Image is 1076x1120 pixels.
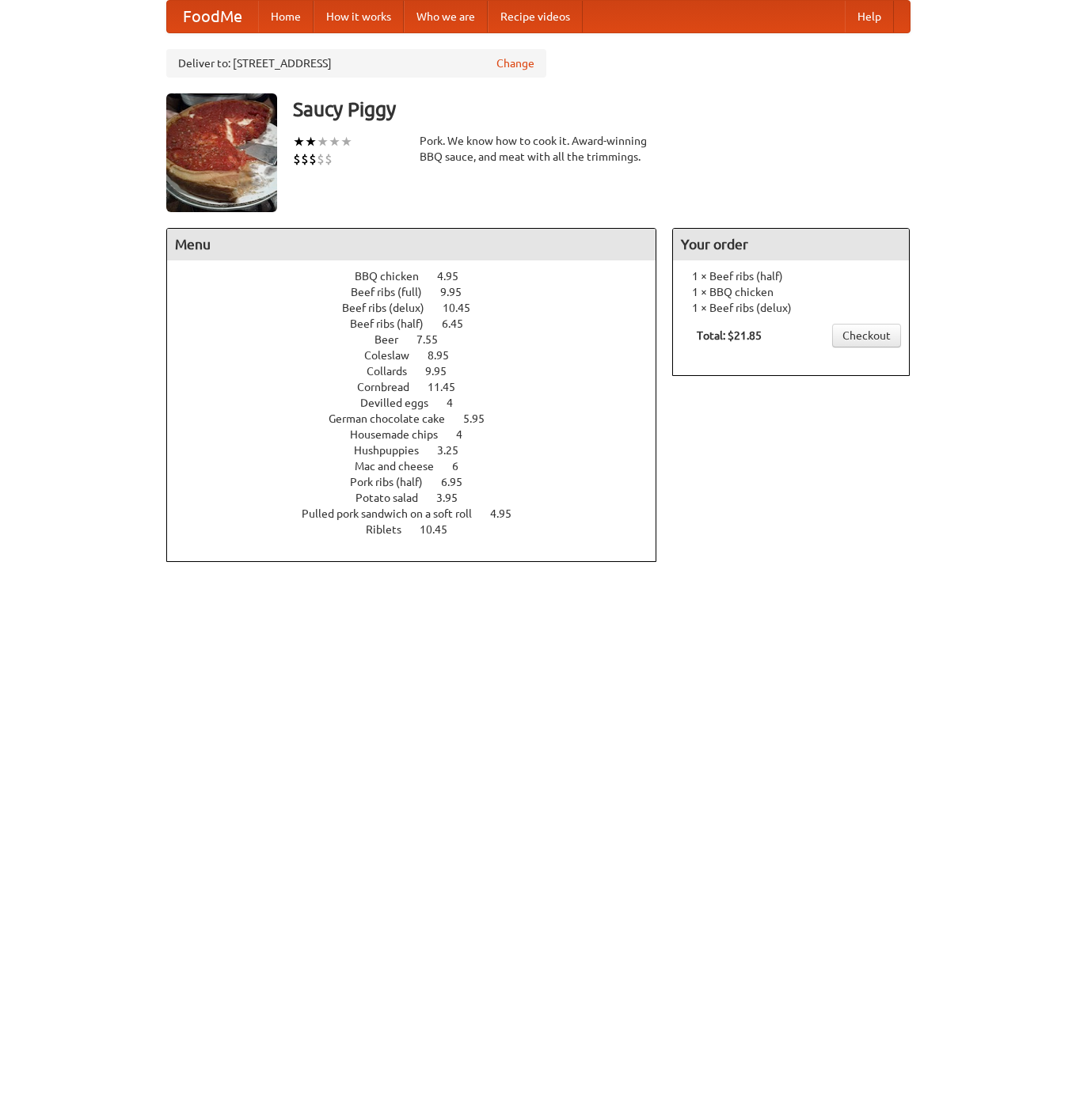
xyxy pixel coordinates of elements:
[355,270,488,283] a: BBQ chicken 4.95
[436,492,473,504] span: 3.95
[351,286,438,298] span: Beef ribs (full)
[673,229,909,260] h4: Your order
[416,333,454,346] span: 7.55
[375,333,414,346] span: Beer
[301,150,309,168] li: $
[342,302,440,314] span: Beef ribs (delux)
[309,150,317,168] li: $
[443,302,486,314] span: 10.45
[681,268,901,284] li: 1 × Beef ribs (half)
[441,476,478,488] span: 6.95
[437,444,474,457] span: 3.25
[428,349,465,362] span: 8.95
[305,133,317,150] li: ★
[302,507,488,520] span: Pulled pork sandwich on a soft roll
[350,428,492,441] a: Housemade chips 4
[350,476,492,488] a: Pork ribs (half) 6.95
[456,428,478,441] span: 4
[329,412,461,425] span: German chocolate cake
[340,133,352,150] li: ★
[681,300,901,316] li: 1 × Beef ribs (delux)
[490,507,527,520] span: 4.95
[354,444,488,457] a: Hushpuppies 3.25
[293,150,301,168] li: $
[357,381,485,393] a: Cornbread 11.45
[488,1,583,32] a: Recipe videos
[428,381,471,393] span: 11.45
[496,55,534,71] a: Change
[845,1,894,32] a: Help
[342,302,500,314] a: Beef ribs (delux) 10.45
[317,133,329,150] li: ★
[452,460,474,473] span: 6
[350,317,492,330] a: Beef ribs (half) 6.45
[258,1,314,32] a: Home
[350,317,439,330] span: Beef ribs (half)
[832,324,901,347] a: Checkout
[350,428,454,441] span: Housemade chips
[293,133,305,150] li: ★
[329,412,514,425] a: German chocolate cake 5.95
[167,1,258,32] a: FoodMe
[166,93,277,212] img: angular.jpg
[681,284,901,300] li: 1 × BBQ chicken
[166,49,546,78] div: Deliver to: [STREET_ADDRESS]
[360,397,482,409] a: Devilled eggs 4
[404,1,488,32] a: Who we are
[420,523,463,536] span: 10.45
[355,492,434,504] span: Potato salad
[360,397,444,409] span: Devilled eggs
[447,397,469,409] span: 4
[364,349,425,362] span: Coleslaw
[463,412,500,425] span: 5.95
[366,523,477,536] a: Riblets 10.45
[367,365,476,378] a: Collards 9.95
[355,460,488,473] a: Mac and cheese 6
[355,270,435,283] span: BBQ chicken
[167,229,656,260] h4: Menu
[440,286,477,298] span: 9.95
[317,150,325,168] li: $
[355,492,487,504] a: Potato salad 3.95
[350,476,439,488] span: Pork ribs (half)
[437,270,474,283] span: 4.95
[366,523,417,536] span: Riblets
[425,365,462,378] span: 9.95
[697,329,762,342] b: Total: $21.85
[364,349,478,362] a: Coleslaw 8.95
[375,333,467,346] a: Beer 7.55
[442,317,479,330] span: 6.45
[325,150,333,168] li: $
[357,381,425,393] span: Cornbread
[367,365,423,378] span: Collards
[355,460,450,473] span: Mac and cheese
[351,286,491,298] a: Beef ribs (full) 9.95
[354,444,435,457] span: Hushpuppies
[293,93,911,125] h3: Saucy Piggy
[302,507,541,520] a: Pulled pork sandwich on a soft roll 4.95
[329,133,340,150] li: ★
[314,1,404,32] a: How it works
[420,133,657,165] div: Pork. We know how to cook it. Award-winning BBQ sauce, and meat with all the trimmings.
